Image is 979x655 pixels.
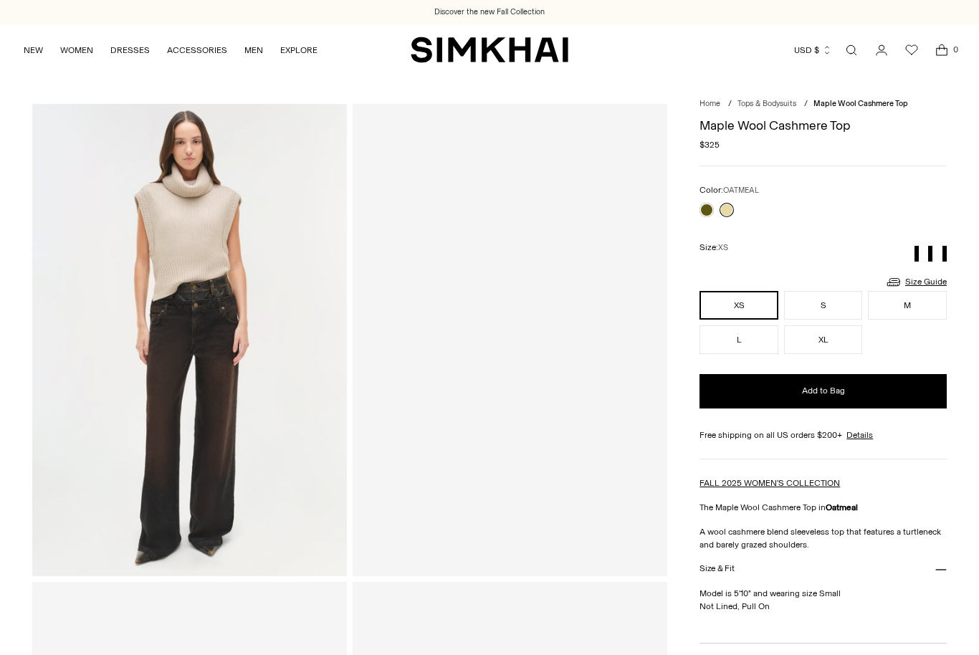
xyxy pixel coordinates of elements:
a: ACCESSORIES [167,34,227,66]
a: Details [846,429,873,441]
span: Add to Bag [802,385,845,397]
button: USD $ [794,34,832,66]
span: $325 [699,138,720,151]
div: Free shipping on all US orders $200+ [699,429,947,441]
button: Add to Bag [699,374,947,408]
a: Go to the account page [867,36,896,64]
button: XL [784,325,863,354]
a: WOMEN [60,34,93,66]
label: Color: [699,183,759,197]
img: Maple Wool Cashmere Top [32,104,347,576]
div: / [728,98,732,110]
a: SIMKHAI [411,36,568,64]
span: 0 [949,43,962,56]
a: Open cart modal [927,36,956,64]
nav: breadcrumbs [699,98,947,110]
h1: Maple Wool Cashmere Top [699,119,947,132]
a: MEN [244,34,263,66]
a: Tops & Bodysuits [737,99,796,108]
a: EXPLORE [280,34,317,66]
button: XS [699,291,778,320]
a: DRESSES [110,34,150,66]
a: Home [699,99,720,108]
p: A wool cashmere blend sleeveless top that features a turtleneck and barely grazed shoulders. [699,525,947,551]
a: Maple Wool Cashmere Top [353,104,667,576]
span: Maple Wool Cashmere Top [813,99,908,108]
span: OATMEAL [723,186,759,195]
a: Discover the new Fall Collection [434,6,545,18]
div: / [804,98,808,110]
a: Wishlist [897,36,926,64]
a: NEW [24,34,43,66]
p: The Maple Wool Cashmere Top in [699,501,947,514]
p: Model is 5'10" and wearing size Small Not Lined, Pull On [699,587,947,626]
h3: Size & Fit [699,564,734,573]
button: Size & Fit [699,551,947,588]
strong: Oatmeal [826,502,858,512]
label: Size: [699,241,728,254]
a: FALL 2025 WOMEN'S COLLECTION [699,478,840,488]
button: L [699,325,778,354]
a: Open search modal [837,36,866,64]
button: M [868,291,947,320]
span: XS [718,243,728,252]
a: Size Guide [885,273,947,291]
button: S [784,291,863,320]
